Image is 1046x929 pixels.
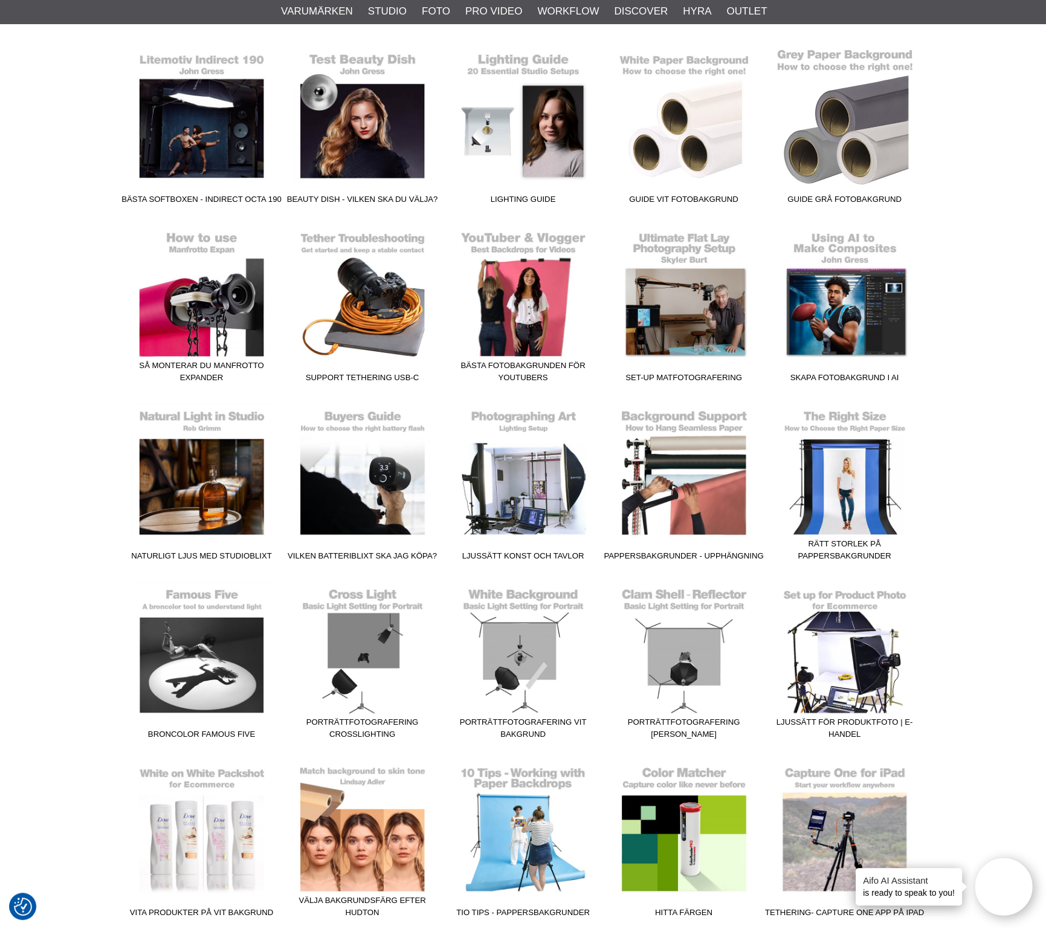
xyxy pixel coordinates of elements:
[764,760,925,923] a: Tethering- Capture One App på iPad
[282,550,443,566] span: Vilken batteriblixt ska jag köpa?
[121,550,282,566] span: Naturligt ljus med studioblixt
[121,225,282,388] a: Så monterar du Manfrotto expander
[856,868,962,905] div: is ready to speak to you!
[121,907,282,923] span: Vita produkter på vit bakgrund
[121,193,282,210] span: Bästa softboxen - Indirect Octa 190
[282,193,443,210] span: Beauty Dish - Vilken ska du välja?
[683,4,711,19] a: Hyra
[604,403,764,566] a: Pappersbakgrunder - Upphängning
[604,193,764,210] span: Guide vit fotobakgrund
[282,895,443,923] span: Välja bakgrundsfärg efter hudton
[764,47,925,210] a: Guide grå fotobakgrund
[443,907,604,923] span: Tio tips - pappersbakgrunder
[764,193,925,210] span: Guide grå fotobakgrund
[764,581,925,745] a: Ljussätt för Produktfoto | E-handel
[121,728,282,745] span: broncolor Famous Five
[764,538,925,566] span: Rätt storlek på pappersbakgrunder
[604,47,764,210] a: Guide vit fotobakgrund
[604,225,764,388] a: Set-up matfotografering
[14,896,32,918] button: Samtyckesinställningar
[863,874,955,887] h4: Aifo AI Assistant
[604,760,764,923] a: Hitta färgen
[422,4,450,19] a: Foto
[282,403,443,566] a: Vilken batteriblixt ska jag köpa?
[282,225,443,388] a: Support Tethering USB-C
[282,581,443,745] a: Porträttfotografering Crosslighting
[282,760,443,923] a: Välja bakgrundsfärg efter hudton
[614,4,668,19] a: Discover
[282,47,443,210] a: Beauty Dish - Vilken ska du välja?
[764,907,925,923] span: Tethering- Capture One App på iPad
[764,372,925,388] span: Skapa fotobakgrund i AI
[443,225,604,388] a: Bästa fotobakgrunden för Youtubers
[443,581,604,745] a: Porträttfotografering vit bakgrund
[443,716,604,745] span: Porträttfotografering vit bakgrund
[764,716,925,745] span: Ljussätt för Produktfoto | E-handel
[604,372,764,388] span: Set-up matfotografering
[121,581,282,745] a: broncolor Famous Five
[14,898,32,916] img: Revisit consent button
[604,550,764,566] span: Pappersbakgrunder - Upphängning
[604,716,764,745] span: Porträttfotografering [PERSON_NAME]
[368,4,407,19] a: Studio
[443,403,604,566] a: Ljussätt konst och tavlor
[726,4,767,19] a: Outlet
[764,403,925,566] a: Rätt storlek på pappersbakgrunder
[465,4,522,19] a: Pro Video
[121,403,282,566] a: Naturligt ljus med studioblixt
[443,550,604,566] span: Ljussätt konst och tavlor
[604,581,764,745] a: Porträttfotografering [PERSON_NAME]
[121,360,282,388] span: Så monterar du Manfrotto expander
[443,360,604,388] span: Bästa fotobakgrunden för Youtubers
[764,225,925,388] a: Skapa fotobakgrund i AI
[443,47,604,210] a: Lighting Guide
[443,193,604,210] span: Lighting Guide
[282,716,443,745] span: Porträttfotografering Crosslighting
[443,760,604,923] a: Tio tips - pappersbakgrunder
[282,372,443,388] span: Support Tethering USB-C
[537,4,599,19] a: Workflow
[121,47,282,210] a: Bästa softboxen - Indirect Octa 190
[121,760,282,923] a: Vita produkter på vit bakgrund
[281,4,353,19] a: Varumärken
[604,907,764,923] span: Hitta färgen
